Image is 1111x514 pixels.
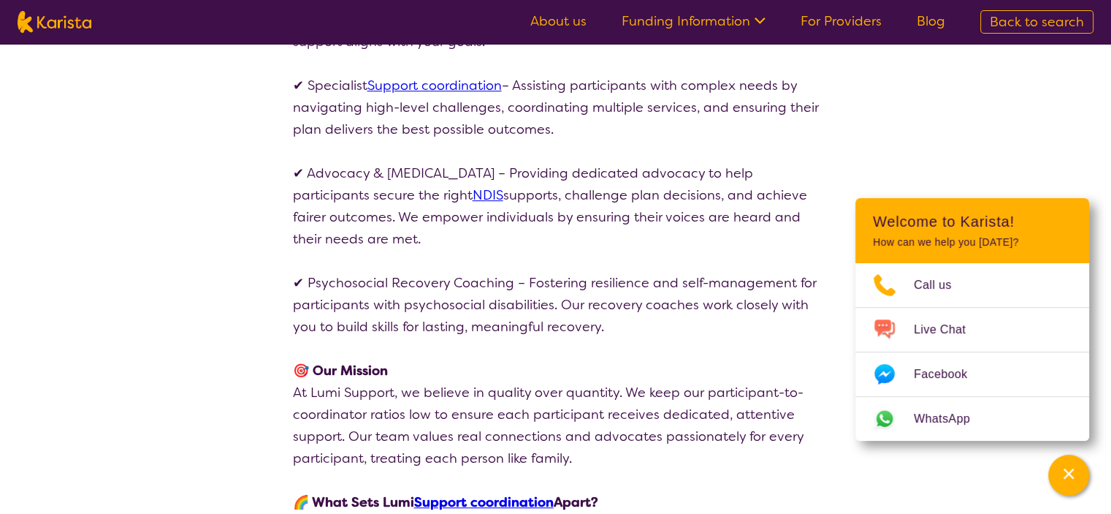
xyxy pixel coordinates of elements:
[855,198,1089,441] div: Channel Menu
[990,13,1084,31] span: Back to search
[293,272,819,338] p: ✔ Psychosocial Recovery Coaching – Fostering resilience and self-management for participants with...
[914,274,969,296] span: Call us
[367,77,502,94] a: Support coordination
[622,12,766,30] a: Funding Information
[293,362,388,379] strong: 🎯 Our Mission
[980,10,1093,34] a: Back to search
[873,213,1072,230] h2: Welcome to Karista!
[801,12,882,30] a: For Providers
[530,12,587,30] a: About us
[473,186,503,204] a: NDIS
[293,382,819,469] p: At Lumi Support, we believe in quality over quantity. We keep our participant-to-coordinator rati...
[914,319,983,341] span: Live Chat
[914,363,985,385] span: Facebook
[293,75,819,140] p: ✔ Specialist – Assisting participants with complex needs by navigating high-level challenges, coo...
[917,12,945,30] a: Blog
[855,263,1089,441] ul: Choose channel
[414,494,554,511] a: Support coordination
[873,236,1072,249] p: How can we help you [DATE]?
[18,11,91,33] img: Karista logo
[293,494,598,511] strong: 🌈 What Sets Lumi Apart?
[855,397,1089,441] a: Web link opens in a new tab.
[914,408,988,430] span: WhatsApp
[293,162,819,250] p: ✔ Advocacy & [MEDICAL_DATA] – Providing dedicated advocacy to help participants secure the right ...
[1048,455,1089,496] button: Channel Menu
